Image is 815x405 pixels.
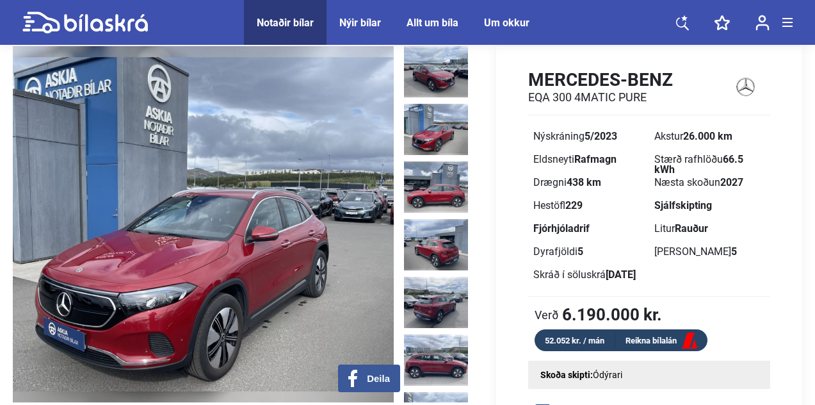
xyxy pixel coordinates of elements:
div: Drægni [533,178,644,188]
img: 1749057663_4031708648956558421_21357635961399524.jpg [404,219,468,270]
img: 1749057663_4936427007612900973_21357636329910847.jpg [404,277,468,328]
img: 1749057662_3156144898382461946_21357635278454249.jpg [404,104,468,155]
img: logo Mercedes-Benz EQA 300 4MATIC PURE [720,69,770,105]
span: Deila [367,373,390,384]
a: Reikna bílalán [615,333,707,349]
button: Deila [338,365,400,392]
div: Nýskráning [533,131,644,142]
a: Notaðir bílar [257,17,314,29]
div: [PERSON_NAME] [654,247,765,257]
b: 26.000 km [683,130,732,142]
b: 229 [565,199,583,211]
b: Rauður [675,222,708,235]
div: 52.052 kr. / mán [535,333,615,348]
b: [DATE] [606,269,636,281]
strong: Skoða skipti: [540,370,593,380]
div: Næsta skoðun [654,178,765,188]
b: Sjálfskipting [654,199,712,211]
b: 5 [577,245,583,258]
span: Verð [535,308,559,321]
div: Dyrafjöldi [533,247,644,257]
div: Akstur [654,131,765,142]
div: Litur [654,224,765,234]
img: 1749057664_6586627177607757097_21357636683793941.jpg [404,335,468,386]
b: 66.5 kWh [654,153,743,176]
h2: EQA 300 4MATIC PURE [528,90,673,104]
div: Eldsneyti [533,154,644,165]
b: 6.190.000 kr. [562,306,662,323]
div: Hestöfl [533,201,644,211]
b: Fjórhjóladrif [533,222,590,235]
b: 2027 [720,176,743,188]
a: Um okkur [484,17,529,29]
img: 1749057662_7986776606627171112_21357634835461660.jpg [404,46,468,97]
b: 5 [731,245,737,258]
img: user-login.svg [755,15,770,31]
img: 1749057663_4039209643042820337_21357635628658234.jpg [404,161,468,213]
b: 5/2023 [585,130,617,142]
div: Stærð rafhlöðu [654,154,765,165]
b: 438 km [567,176,601,188]
a: Nýir bílar [339,17,381,29]
a: Allt um bíla [407,17,458,29]
h1: Mercedes-Benz [528,69,673,90]
b: Rafmagn [574,153,617,165]
span: Ódýrari [593,370,622,380]
div: Skráð í söluskrá [533,270,644,280]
